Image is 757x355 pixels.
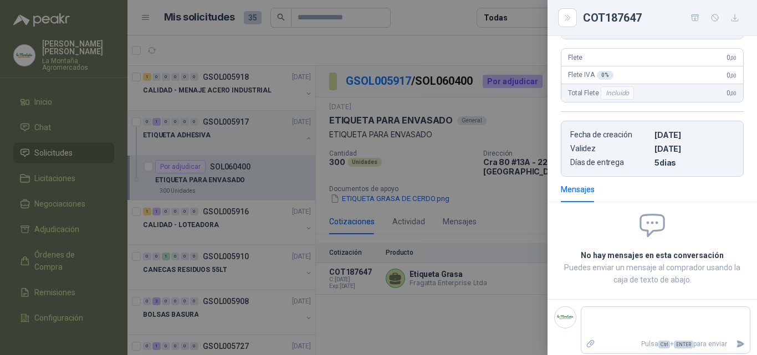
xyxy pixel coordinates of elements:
[583,9,744,27] div: COT187647
[555,307,576,328] img: Company Logo
[727,54,736,61] span: 0
[658,341,670,348] span: Ctrl
[730,55,736,61] span: ,00
[561,183,595,195] div: Mensajes
[561,11,574,24] button: Close
[570,144,650,153] p: Validez
[600,335,732,354] p: Pulsa + para enviar
[570,130,650,140] p: Fecha de creación
[597,71,613,80] div: 0 %
[654,130,734,140] p: [DATE]
[727,71,736,79] span: 0
[568,86,636,100] span: Total Flete
[561,261,744,286] p: Puedes enviar un mensaje al comprador usando la caja de texto de abajo.
[654,144,734,153] p: [DATE]
[654,158,734,167] p: 5 dias
[732,335,750,354] button: Enviar
[568,71,613,80] span: Flete IVA
[601,86,634,100] div: Incluido
[730,73,736,79] span: ,00
[561,249,744,261] h2: No hay mensajes en esta conversación
[674,341,693,348] span: ENTER
[570,158,650,167] p: Días de entrega
[730,90,736,96] span: ,00
[581,335,600,354] label: Adjuntar archivos
[568,54,582,61] span: Flete
[727,89,736,97] span: 0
